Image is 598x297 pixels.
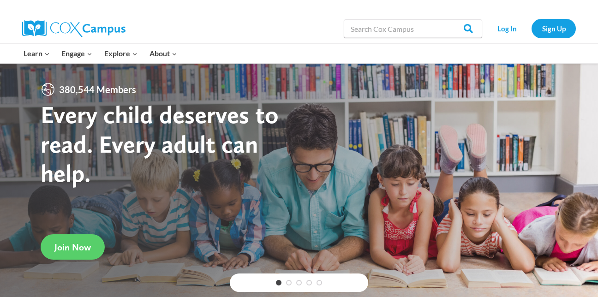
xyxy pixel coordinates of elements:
[149,48,177,59] span: About
[276,280,281,285] a: 1
[487,19,576,38] nav: Secondary Navigation
[41,234,105,260] a: Join Now
[104,48,138,59] span: Explore
[286,280,292,285] a: 2
[41,100,279,188] strong: Every child deserves to read. Every adult can help.
[18,44,183,63] nav: Primary Navigation
[532,19,576,38] a: Sign Up
[55,82,140,97] span: 380,544 Members
[306,280,312,285] a: 4
[487,19,527,38] a: Log In
[22,20,126,37] img: Cox Campus
[54,242,91,253] span: Join Now
[61,48,92,59] span: Engage
[24,48,50,59] span: Learn
[317,280,322,285] a: 5
[296,280,302,285] a: 3
[344,19,482,38] input: Search Cox Campus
